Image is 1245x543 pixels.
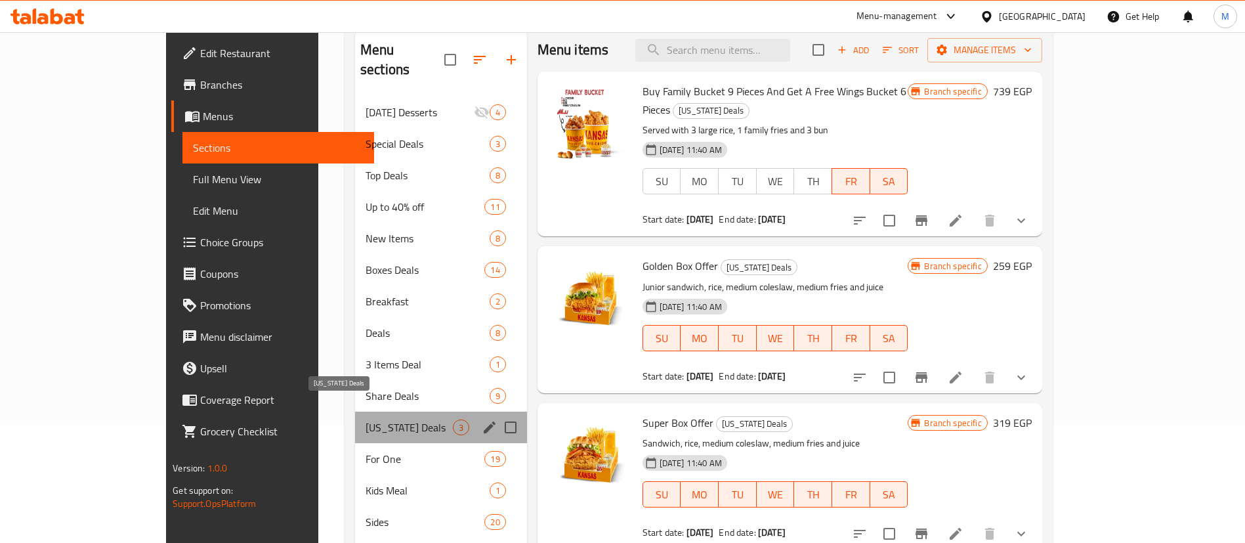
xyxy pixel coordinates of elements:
[366,514,484,530] span: Sides
[485,264,505,276] span: 14
[799,485,827,504] span: TH
[171,100,374,132] a: Menus
[643,81,906,119] span: Buy Family Bucket 9 Pieces And Get A Free Wings Bucket 6 Pieces
[366,357,490,372] div: 3 Items Deal
[200,329,364,345] span: Menu disclaimer
[485,201,505,213] span: 11
[171,258,374,290] a: Coupons
[182,163,374,195] a: Full Menu View
[758,524,786,541] b: [DATE]
[355,443,527,475] div: For One19
[355,254,527,286] div: Boxes Deals14
[366,293,490,309] span: Breakfast
[799,172,827,191] span: TH
[1013,213,1029,228] svg: Show Choices
[919,417,986,429] span: Branch specific
[876,364,903,391] span: Select to update
[948,213,963,228] a: Edit menu item
[758,211,786,228] b: [DATE]
[355,380,527,412] div: Share Deals9
[999,9,1086,24] div: [GEOGRAPHIC_DATA]
[366,199,484,215] div: Up to 40% off
[366,136,490,152] div: Special Deals
[680,168,719,194] button: MO
[490,293,506,309] div: items
[643,524,685,541] span: Start date:
[673,103,749,118] span: [US_STATE] Deals
[837,329,865,348] span: FR
[490,327,505,339] span: 8
[686,485,713,504] span: MO
[762,485,790,504] span: WE
[490,357,506,372] div: items
[490,167,506,183] div: items
[484,514,505,530] div: items
[484,262,505,278] div: items
[832,325,870,351] button: FR
[721,260,797,275] span: [US_STATE] Deals
[805,36,832,64] span: Select section
[355,91,527,543] nav: Menu sections
[993,414,1032,432] h6: 319 EGP
[366,325,490,341] span: Deals
[643,435,908,452] p: Sandwich, rice, medium coleslaw, medium fries and juice
[355,506,527,538] div: Sides20
[485,516,505,529] span: 20
[355,223,527,254] div: New Items8
[355,191,527,223] div: Up to 40% off11
[207,460,228,477] span: 1.0.0
[993,257,1032,275] h6: 259 EGP
[1221,9,1229,24] span: M
[200,77,364,93] span: Branches
[717,416,792,431] span: [US_STATE] Deals
[366,262,484,278] span: Boxes Deals
[719,368,755,385] span: End date:
[758,368,786,385] b: [DATE]
[835,43,871,58] span: Add
[635,39,790,62] input: search
[993,82,1032,100] h6: 739 EGP
[490,295,505,308] span: 2
[794,325,832,351] button: TH
[366,388,490,404] div: Share Deals
[721,259,797,275] div: Kansas Deals
[1005,205,1037,236] button: show more
[718,168,757,194] button: TU
[173,460,205,477] span: Version:
[756,168,795,194] button: WE
[1013,526,1029,542] svg: Show Choices
[454,422,469,434] span: 3
[837,485,865,504] span: FR
[876,207,903,234] span: Select to update
[762,329,790,348] span: WE
[832,40,874,60] button: Add
[171,290,374,321] a: Promotions
[879,40,922,60] button: Sort
[366,420,453,435] span: [US_STATE] Deals
[643,168,681,194] button: SU
[919,260,986,272] span: Branch specific
[355,160,527,191] div: Top Deals8
[1005,362,1037,393] button: show more
[681,325,719,351] button: MO
[927,38,1042,62] button: Manage items
[484,451,505,467] div: items
[643,368,685,385] span: Start date:
[193,140,364,156] span: Sections
[719,481,757,508] button: TU
[171,321,374,353] a: Menu disclaimer
[876,485,903,504] span: SA
[490,230,506,246] div: items
[200,360,364,376] span: Upsell
[200,234,364,250] span: Choice Groups
[919,85,986,98] span: Branch specific
[643,413,713,433] span: Super Box Offer
[974,362,1005,393] button: delete
[200,392,364,408] span: Coverage Report
[654,144,727,156] span: [DATE] 11:40 AM
[648,329,676,348] span: SU
[490,106,505,119] span: 4
[1013,370,1029,385] svg: Show Choices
